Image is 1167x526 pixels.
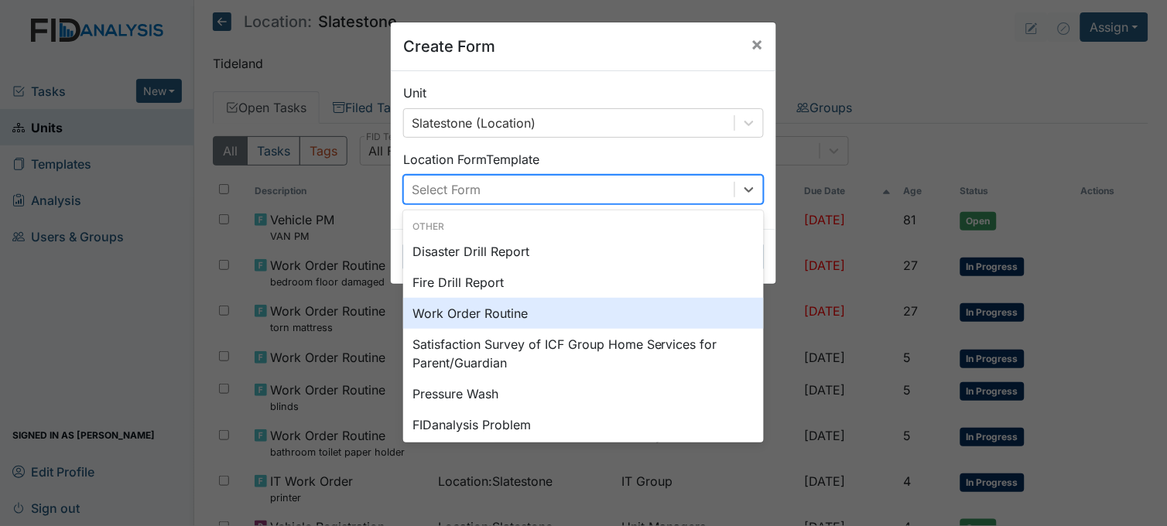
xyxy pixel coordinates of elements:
[403,298,764,329] div: Work Order Routine
[403,440,764,471] div: HVAC PM
[403,409,764,440] div: FIDanalysis Problem
[403,220,764,234] div: Other
[739,22,776,66] button: Close
[403,35,495,58] h5: Create Form
[412,114,536,132] div: Slatestone (Location)
[403,329,764,378] div: Satisfaction Survey of ICF Group Home Services for Parent/Guardian
[403,236,764,267] div: Disaster Drill Report
[751,32,764,55] span: ×
[412,180,481,199] div: Select Form
[403,150,539,169] label: Location Form Template
[403,84,426,102] label: Unit
[403,378,764,409] div: Pressure Wash
[403,267,764,298] div: Fire Drill Report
